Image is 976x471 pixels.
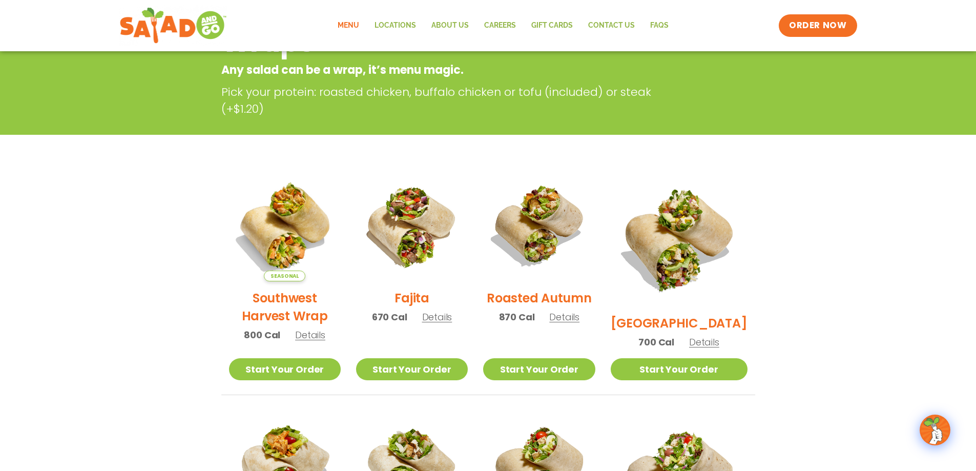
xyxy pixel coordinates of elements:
a: Careers [476,14,524,37]
span: Details [689,336,719,349]
img: wpChatIcon [921,416,949,444]
a: Start Your Order [356,358,468,380]
h2: [GEOGRAPHIC_DATA] [611,314,747,332]
a: Start Your Order [483,358,595,380]
a: Contact Us [580,14,642,37]
h2: Fajita [394,289,429,307]
span: 800 Cal [244,328,280,342]
a: About Us [424,14,476,37]
span: 700 Cal [638,335,674,349]
span: ORDER NOW [789,19,846,32]
h2: Southwest Harvest Wrap [229,289,341,325]
p: Pick your protein: roasted chicken, buffalo chicken or tofu (included) or steak (+$1.20) [221,84,677,117]
h2: Roasted Autumn [487,289,592,307]
span: Details [549,311,579,323]
p: Any salad can be a wrap, it’s menu magic. [221,62,673,78]
img: Product photo for Southwest Harvest Wrap [229,170,341,281]
a: Start Your Order [229,358,341,380]
span: Details [422,311,452,323]
span: Seasonal [264,271,305,281]
a: Menu [330,14,367,37]
img: Product photo for BBQ Ranch Wrap [611,170,747,306]
nav: Menu [330,14,676,37]
a: GIFT CARDS [524,14,580,37]
img: Product photo for Roasted Autumn Wrap [483,170,595,281]
span: 870 Cal [499,310,535,324]
span: Details [295,329,325,341]
a: Start Your Order [611,358,747,380]
img: new-SAG-logo-768×292 [119,5,227,46]
a: Locations [367,14,424,37]
img: Product photo for Fajita Wrap [356,170,468,281]
a: ORDER NOW [779,14,857,37]
a: FAQs [642,14,676,37]
span: 670 Cal [372,310,407,324]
